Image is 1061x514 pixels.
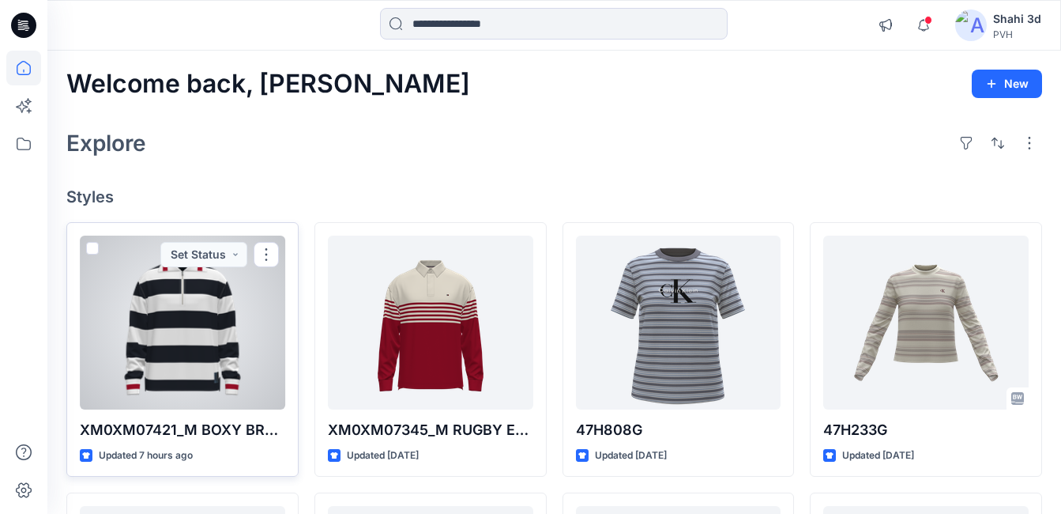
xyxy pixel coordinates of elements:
[823,236,1029,410] a: 47H233G
[955,9,987,41] img: avatar
[576,236,781,410] a: 47H808G
[328,236,533,410] a: XM0XM07345_M RUGBY ENG STRIPE LS POLO_PROTO_V02
[347,448,419,464] p: Updated [DATE]
[576,419,781,441] p: 47H808G
[66,70,470,99] h2: Welcome back, [PERSON_NAME]
[80,236,285,410] a: XM0XM07421_M BOXY BRETON STRIPE HALF ZIP_PROTO_V01
[823,419,1029,441] p: 47H233G
[328,419,533,441] p: XM0XM07345_M RUGBY ENG STRIPE LS POLO_PROTO_V02
[595,448,667,464] p: Updated [DATE]
[99,448,193,464] p: Updated 7 hours ago
[993,9,1041,28] div: Shahi 3d
[66,187,1042,206] h4: Styles
[80,419,285,441] p: XM0XM07421_M BOXY BRETON STRIPE HALF ZIP_PROTO_V01
[993,28,1041,40] div: PVH
[972,70,1042,98] button: New
[66,130,146,156] h2: Explore
[842,448,914,464] p: Updated [DATE]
